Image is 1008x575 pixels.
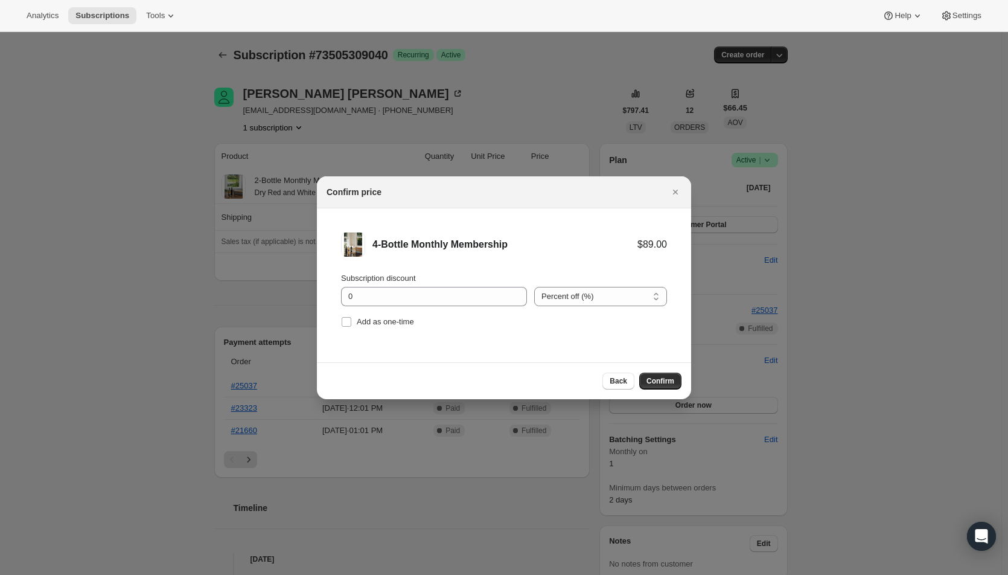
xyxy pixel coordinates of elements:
[327,186,381,198] h2: Confirm price
[602,373,634,390] button: Back
[952,11,981,21] span: Settings
[139,7,184,24] button: Tools
[895,11,911,21] span: Help
[637,239,667,251] div: $89.00
[639,373,681,390] button: Confirm
[967,522,996,551] div: Open Intercom Messenger
[75,11,129,21] span: Subscriptions
[27,11,59,21] span: Analytics
[933,7,989,24] button: Settings
[875,7,930,24] button: Help
[372,239,637,251] div: 4-Bottle Monthly Membership
[646,376,674,386] span: Confirm
[667,184,684,201] button: Close
[610,376,627,386] span: Back
[68,7,136,24] button: Subscriptions
[146,11,165,21] span: Tools
[19,7,66,24] button: Analytics
[357,317,414,326] span: Add as one-time
[341,274,416,283] span: Subscription discount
